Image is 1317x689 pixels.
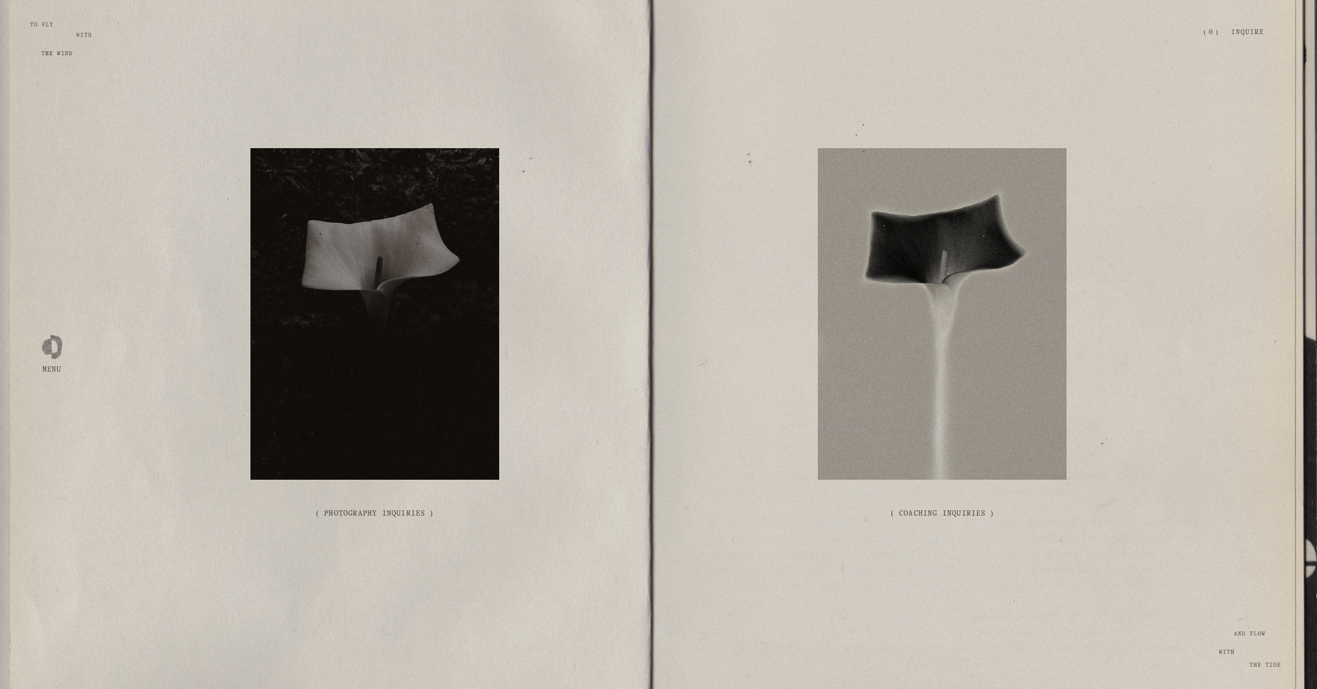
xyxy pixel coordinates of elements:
span: ) [1216,29,1218,35]
a: ( Photography Inquiries ) [236,486,513,541]
a: ( Coaching Inquiries ) [804,486,1081,541]
span: ( [1204,29,1206,35]
a: Inquire [1231,22,1265,43]
a: 0 items in cart [1204,28,1218,37]
span: 0 [1209,29,1213,35]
